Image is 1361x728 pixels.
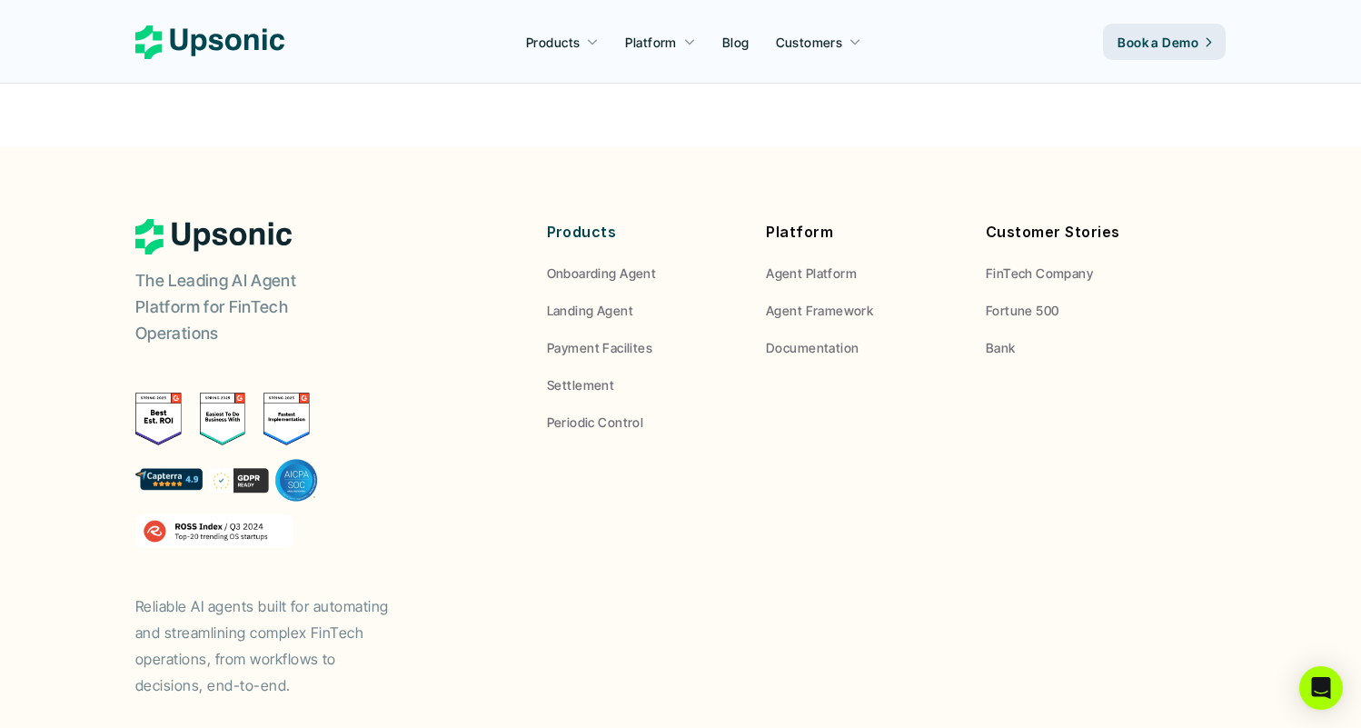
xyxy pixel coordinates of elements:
[766,264,857,283] p: Agent Platform
[547,219,740,245] p: Products
[547,264,657,283] p: Onboarding Agent
[547,375,614,394] p: Settlement
[986,264,1093,283] p: FinTech Company
[766,219,959,245] p: Platform
[986,301,1059,320] p: Fortune 500
[625,33,676,52] p: Platform
[766,301,873,320] p: Agent Framework
[986,338,1016,357] p: Bank
[766,338,859,357] p: Documentation
[547,413,644,432] p: Periodic Control
[776,33,843,52] p: Customers
[135,268,363,346] p: The Leading AI Agent Platform for FinTech Operations
[547,264,740,283] a: Onboarding Agent
[766,338,959,357] a: Documentation
[547,338,652,357] p: Payment Facilites
[135,593,408,698] p: Reliable AI agents built for automating and streamlining complex FinTech operations, from workflo...
[547,301,633,320] p: Landing Agent
[986,219,1178,245] p: Customer Stories
[1118,33,1198,52] p: Book a Demo
[722,33,750,52] p: Blog
[515,25,610,58] a: Products
[1103,24,1226,60] a: Book a Demo
[711,25,760,58] a: Blog
[526,33,580,52] p: Products
[1299,666,1343,710] div: Open Intercom Messenger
